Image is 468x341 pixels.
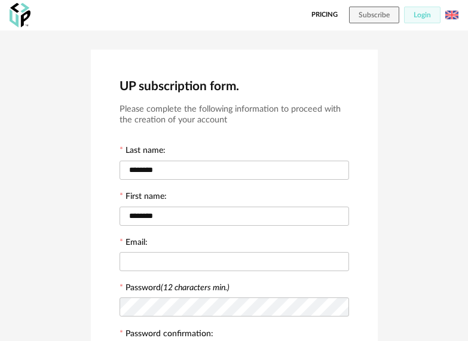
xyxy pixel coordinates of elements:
img: OXP [10,3,30,27]
button: Subscribe [349,7,399,23]
h2: UP subscription form. [120,78,349,94]
label: Password confirmation: [120,330,213,340]
label: Email: [120,238,148,249]
h3: Please complete the following information to proceed with the creation of your account [120,104,349,126]
button: Login [404,7,441,23]
span: Subscribe [359,11,390,19]
label: First name: [120,192,167,203]
span: Login [414,11,431,19]
a: Pricing [311,7,338,23]
label: Last name: [120,146,166,157]
label: Password [126,284,230,292]
img: us [445,8,458,21]
i: (12 characters min.) [161,284,230,292]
